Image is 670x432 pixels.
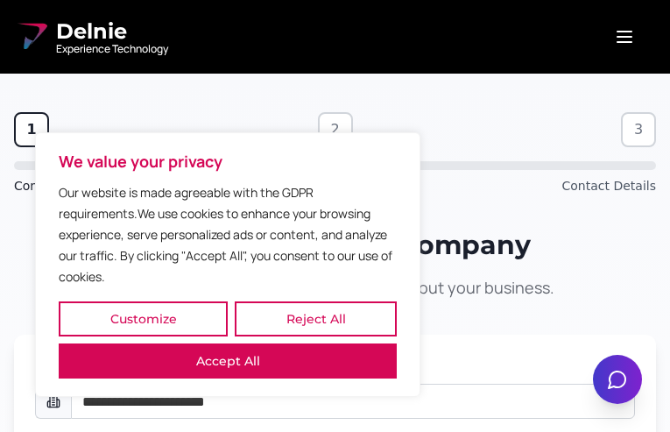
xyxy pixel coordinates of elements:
span: Delnie [56,18,168,46]
span: 3 [634,119,643,140]
span: 1 [26,119,36,140]
button: Open menu [593,19,656,54]
span: 2 [330,119,339,140]
button: Customize [59,301,228,336]
button: Accept All [59,343,397,379]
button: Reject All [235,301,397,336]
span: Company Info [14,177,100,195]
h1: Tell Us About Your Company [14,230,656,261]
p: We value your privacy [59,151,397,172]
span: Experience Technology [56,42,168,56]
span: Contact Details [562,177,656,195]
button: Open chat [593,355,642,404]
a: Delnie Logo Full [14,18,168,56]
p: Let's start with some basic information about your business. [14,275,656,300]
p: Our website is made agreeable with the GDPR requirements.We use cookies to enhance your browsing ... [59,182,397,287]
img: Delnie Logo [14,19,49,54]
